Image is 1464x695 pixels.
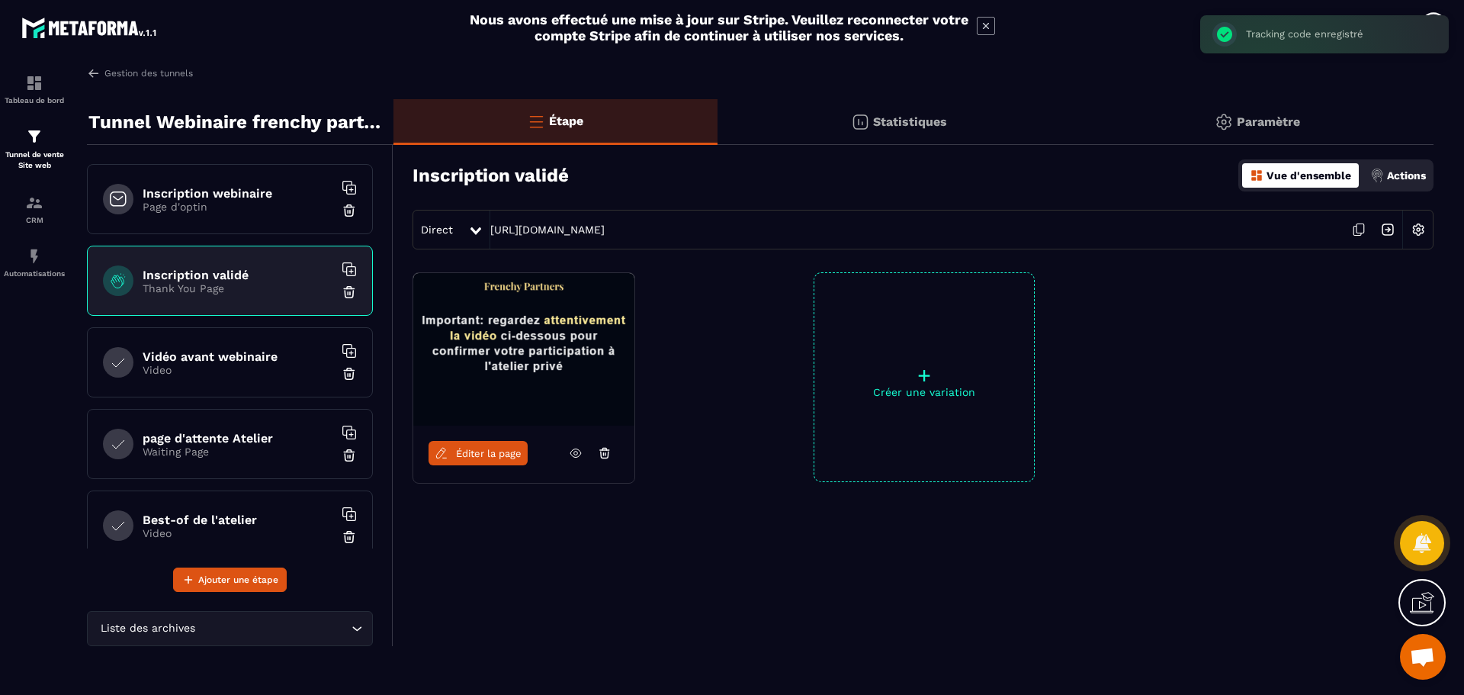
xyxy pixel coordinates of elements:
p: + [814,365,1034,386]
p: Créer une variation [814,386,1034,398]
h6: Inscription webinaire [143,186,333,201]
p: Tableau de bord [4,96,65,105]
h6: page d'attente Atelier [143,431,333,446]
h6: Best-of de l'atelier [143,513,333,527]
img: trash [342,366,357,381]
img: actions.d6e523a2.png [1370,169,1384,182]
a: Éditer la page [429,441,528,465]
p: Thank You Page [143,282,333,294]
img: arrow [87,66,101,80]
img: trash [342,285,357,300]
img: formation [25,127,43,146]
a: [URL][DOMAIN_NAME] [490,224,605,236]
p: Page d'optin [143,201,333,213]
a: formationformationCRM [4,182,65,236]
span: Ajouter une étape [198,572,278,587]
p: Vue d'ensemble [1267,169,1351,182]
span: Liste des archives [97,620,198,637]
p: Statistiques [873,114,947,129]
span: Direct [421,224,453,236]
p: Tunnel Webinaire frenchy partners [88,107,382,137]
input: Search for option [198,620,348,637]
a: formationformationTunnel de vente Site web [4,116,65,182]
p: CRM [4,216,65,224]
p: Actions [1387,169,1426,182]
p: Video [143,527,333,539]
img: arrow-next.bcc2205e.svg [1373,215,1402,244]
img: formation [25,74,43,92]
button: Ajouter une étape [173,568,287,592]
p: Étape [549,114,583,128]
img: setting-w.858f3a88.svg [1404,215,1433,244]
a: Gestion des tunnels [87,66,193,80]
img: setting-gr.5f69749f.svg [1215,113,1233,131]
img: bars-o.4a397970.svg [527,112,545,130]
img: automations [25,247,43,265]
img: trash [342,203,357,218]
img: image [413,273,634,426]
img: trash [342,448,357,463]
h3: Inscription validé [413,165,569,186]
p: Waiting Page [143,446,333,458]
p: Automatisations [4,269,65,278]
img: stats.20deebd0.svg [851,113,869,131]
p: Video [143,364,333,376]
img: dashboard-orange.40269519.svg [1250,169,1263,182]
div: Search for option [87,611,373,646]
h6: Inscription validé [143,268,333,282]
p: Tunnel de vente Site web [4,150,65,171]
img: logo [21,14,159,41]
a: formationformationTableau de bord [4,63,65,116]
div: Open chat [1400,634,1446,680]
img: trash [342,529,357,545]
h2: Nous avons effectué une mise à jour sur Stripe. Veuillez reconnecter votre compte Stripe afin de ... [469,11,969,43]
h6: Vidéo avant webinaire [143,349,333,364]
img: formation [25,194,43,212]
p: Paramètre [1237,114,1300,129]
a: automationsautomationsAutomatisations [4,236,65,289]
span: Éditer la page [456,448,522,459]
